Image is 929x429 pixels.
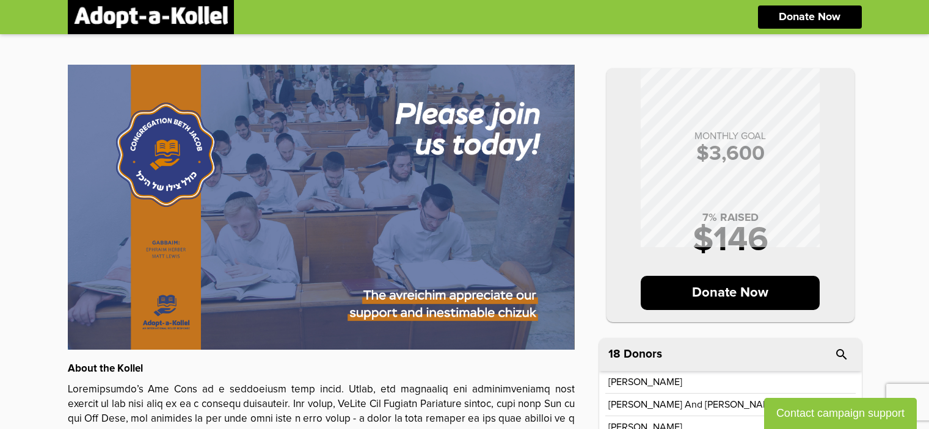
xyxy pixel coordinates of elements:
[608,377,682,387] p: [PERSON_NAME]
[619,131,842,141] p: MONTHLY GOAL
[608,348,621,360] span: 18
[68,65,575,350] img: 3NRdFJZAPv.IJYuEOXcbM.jpg
[608,400,779,409] p: [PERSON_NAME] and [PERSON_NAME]
[641,276,820,310] p: Donate Now
[624,348,662,360] p: Donors
[68,364,143,374] strong: About the Kollel
[834,347,849,362] i: search
[619,143,842,164] p: $
[779,12,840,23] p: Donate Now
[764,398,917,429] button: Contact campaign support
[74,6,228,28] img: logonobg.png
